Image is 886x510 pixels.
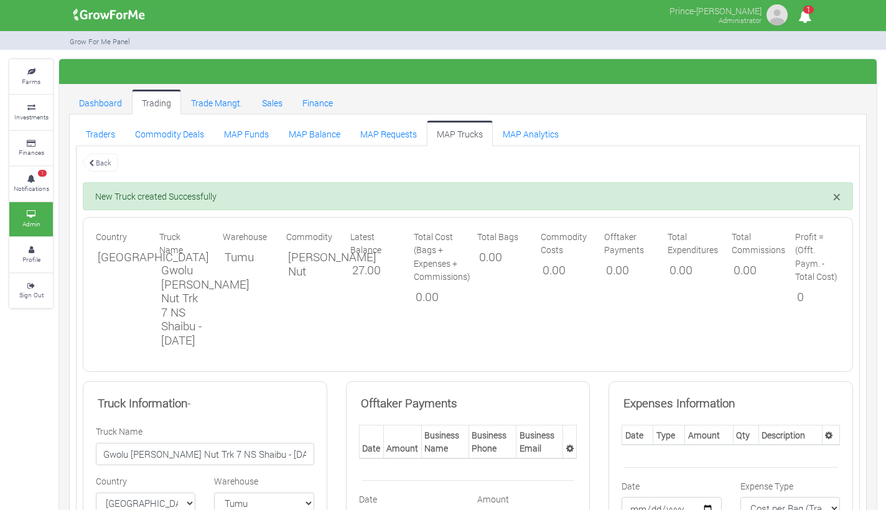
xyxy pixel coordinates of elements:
[214,475,258,488] label: Warehouse
[477,230,518,243] label: Total Bags
[795,230,840,283] label: Profit = (Offt. Paym. - Total Cost)
[96,230,127,243] label: Country
[279,121,350,146] a: MAP Balance
[132,90,181,114] a: Trading
[96,475,127,488] label: Country
[9,60,53,94] a: Farms
[622,480,640,493] label: Date
[96,443,314,465] input: Enter Truck Name
[14,113,49,121] small: Investments
[69,90,132,114] a: Dashboard
[414,230,470,283] label: Total Cost (Bags + Expenses + Commissions)
[98,395,187,410] b: Truck Information
[383,425,421,458] th: Amount
[733,425,758,445] th: Qty
[69,2,149,27] img: growforme image
[9,131,53,165] a: Finances
[669,2,762,17] p: Prince-[PERSON_NAME]
[14,184,49,193] small: Notifications
[793,2,817,30] i: Notifications
[361,395,457,410] b: Offtaker Payments
[252,90,292,114] a: Sales
[350,230,395,256] label: Latest Balance
[9,202,53,236] a: Admin
[9,238,53,272] a: Profile
[669,263,711,277] h5: 0.00
[125,121,214,146] a: Commodity Deals
[76,121,125,146] a: Traders
[352,263,393,277] h5: 27.00
[83,152,118,173] a: Back
[685,425,734,445] th: Amount
[543,263,584,277] h5: 0.00
[22,220,40,228] small: Admin
[427,121,493,146] a: MAP Trucks
[797,290,838,304] h5: 0
[606,263,647,277] h5: 0.00
[793,12,817,24] a: 1
[83,182,853,211] div: New Truck created Successfully
[653,425,685,445] th: Type
[622,425,653,445] th: Date
[181,90,252,114] a: Trade Mangt.
[604,230,649,256] label: Offtaker Payments
[541,230,587,256] label: Commodity Costs
[225,250,266,264] h5: Tumu
[19,290,44,299] small: Sign Out
[288,250,329,278] h5: [PERSON_NAME] Nut
[159,230,204,256] label: Truck Name
[833,187,841,206] span: ×
[223,230,267,243] label: Warehouse
[9,167,53,201] a: 1 Notifications
[359,425,383,458] th: Date
[668,230,718,256] label: Total Expenditures
[421,425,469,458] th: Business Name
[765,2,790,27] img: growforme image
[9,274,53,308] a: Sign Out
[516,425,563,458] th: Business Email
[359,493,377,506] label: Date
[96,425,142,438] label: Truck Name
[38,170,47,177] span: 1
[19,148,44,157] small: Finances
[350,121,427,146] a: MAP Requests
[98,396,312,410] h5: -
[732,230,785,256] label: Total Commissions
[803,6,814,14] span: 1
[292,90,343,114] a: Finance
[161,263,202,347] h5: Gwolu [PERSON_NAME] Nut Trk 7 NS Shaibu - [DATE]
[734,263,775,277] h5: 0.00
[98,250,139,264] h5: [GEOGRAPHIC_DATA]
[70,37,130,46] small: Grow For Me Panel
[740,480,793,493] label: Expense Type
[477,493,509,506] label: Amount
[758,425,822,445] th: Description
[22,77,40,86] small: Farms
[833,190,841,204] button: Close
[286,230,332,243] label: Commodity
[719,16,762,25] small: Administrator
[493,121,569,146] a: MAP Analytics
[469,425,516,458] th: Business Phone
[9,95,53,129] a: Investments
[214,121,279,146] a: MAP Funds
[623,395,735,410] b: Expenses Information
[416,290,457,304] h5: 0.00
[22,255,40,264] small: Profile
[479,250,520,264] h5: 0.00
